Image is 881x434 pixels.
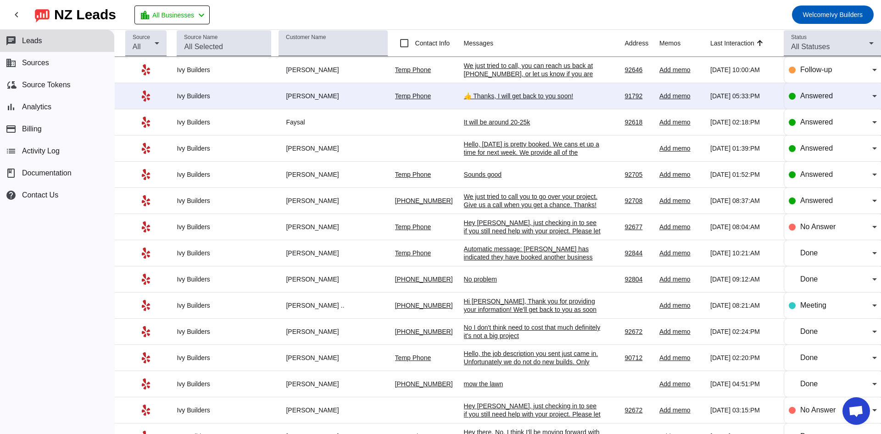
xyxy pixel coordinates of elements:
[279,354,387,362] div: [PERSON_NAME]
[6,57,17,68] mat-icon: business
[625,118,652,126] div: 92618
[659,223,703,231] div: Add memo
[152,9,194,22] span: All Businesses
[464,297,602,330] div: Hi [PERSON_NAME], Thank you for providing your information! We'll get back to you as soon as poss...
[800,170,833,178] span: Answered
[710,406,776,414] div: [DATE] 03:15:PM
[140,169,151,180] mat-icon: Yelp
[133,34,150,40] mat-label: Source
[659,275,703,283] div: Add memo
[625,30,659,57] th: Address
[395,380,453,388] a: [PHONE_NUMBER]
[659,380,703,388] div: Add memo
[710,118,776,126] div: [DATE] 02:18:PM
[464,323,602,340] div: No I don't think need to cost that much definitely it's not a big project
[710,39,754,48] div: Last Interaction
[279,197,387,205] div: [PERSON_NAME]
[800,354,818,361] span: Done
[140,405,151,416] mat-icon: Yelp
[625,197,652,205] div: 92708
[842,397,870,425] div: Open chat
[22,59,49,67] span: Sources
[22,103,51,111] span: Analytics
[710,223,776,231] div: [DATE] 08:04:AM
[625,66,652,74] div: 92646
[279,92,387,100] div: [PERSON_NAME]
[625,170,652,179] div: 92705
[196,10,207,21] mat-icon: chevron_left
[140,143,151,154] mat-icon: Yelp
[140,117,151,128] mat-icon: Yelp
[659,197,703,205] div: Add memo
[395,354,431,361] a: Temp Phone
[710,327,776,336] div: [DATE] 02:24:PM
[177,66,271,74] div: Ivy Builders
[279,118,387,126] div: Faysal
[800,406,836,414] span: No Answer
[659,118,703,126] div: Add memo
[800,249,818,257] span: Done
[464,380,602,388] div: mow the lawn
[800,92,833,100] span: Answered
[286,34,326,40] mat-label: Customer Name
[279,170,387,179] div: [PERSON_NAME]
[134,6,210,24] button: All Businesses
[177,92,271,100] div: Ivy Builders
[177,197,271,205] div: Ivy Builders
[710,66,776,74] div: [DATE] 10:00:AM
[800,118,833,126] span: Answered
[54,8,116,21] div: NZ Leads
[659,301,703,310] div: Add memo
[177,118,271,126] div: Ivy Builders
[800,327,818,335] span: Done
[710,249,776,257] div: [DATE] 10:21:AM
[395,302,453,309] a: [PHONE_NUMBER]
[177,144,271,152] div: Ivy Builders
[625,275,652,283] div: 92804
[464,92,602,100] div: 👍 Thanks, I will get back to you soon!
[659,249,703,257] div: Add memo
[464,219,602,252] div: Hey [PERSON_NAME], just checking in to see if you still need help with your project. Please let m...
[625,249,652,257] div: 92844
[140,326,151,337] mat-icon: Yelp
[177,380,271,388] div: Ivy Builders
[395,276,453,283] a: [PHONE_NUMBER]
[659,354,703,362] div: Add memo
[395,66,431,73] a: Temp Phone
[177,170,271,179] div: Ivy Builders
[279,380,387,388] div: [PERSON_NAME]
[625,223,652,231] div: 92677
[279,275,387,283] div: [PERSON_NAME]
[710,92,776,100] div: [DATE] 05:33:PM
[177,354,271,362] div: Ivy Builders
[800,380,818,388] span: Done
[464,349,602,374] div: Hello, the job description you sent just came in. Unfortunately we do not do new builds. Only rem...
[140,221,151,232] mat-icon: Yelp
[279,144,387,152] div: [PERSON_NAME]
[140,195,151,206] mat-icon: Yelp
[22,125,42,133] span: Billing
[792,6,874,24] button: WelcomeIvy Builders
[659,144,703,152] div: Add memo
[140,90,151,101] mat-icon: Yelp
[803,8,863,21] span: Ivy Builders
[22,169,72,177] span: Documentation
[710,301,776,310] div: [DATE] 08:21:AM
[625,406,652,414] div: 92672
[140,378,151,389] mat-icon: Yelp
[279,223,387,231] div: [PERSON_NAME]
[22,147,60,155] span: Activity Log
[800,144,833,152] span: Answered
[710,380,776,388] div: [DATE] 04:51:PM
[22,37,42,45] span: Leads
[464,30,625,57] th: Messages
[800,223,836,231] span: No Answer
[710,144,776,152] div: [DATE] 01:39:PM
[625,354,652,362] div: 90712
[791,43,830,51] span: All Statuses
[464,275,602,283] div: No problem
[6,146,17,157] mat-icon: list
[279,406,387,414] div: [PERSON_NAME]
[139,10,151,21] mat-icon: location_city
[710,354,776,362] div: [DATE] 02:20:PM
